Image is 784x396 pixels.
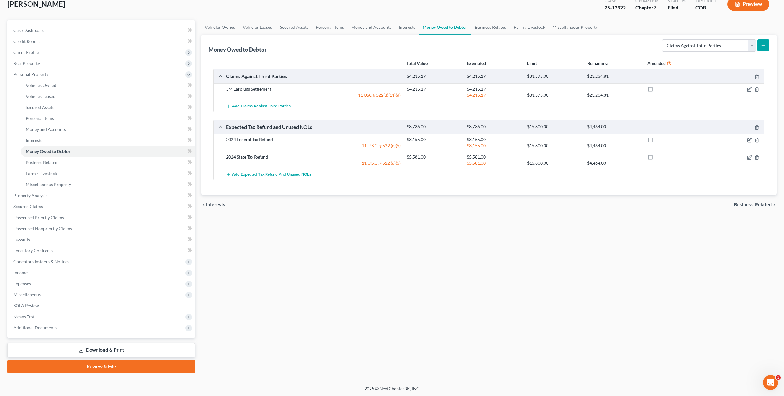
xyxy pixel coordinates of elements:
[21,179,195,190] a: Miscellaneous Property
[9,223,195,234] a: Unsecured Nonpriority Claims
[13,193,47,198] span: Property Analysis
[584,73,644,79] div: $23,234.81
[524,73,584,79] div: $31,575.00
[13,61,40,66] span: Real Property
[587,61,608,66] strong: Remaining
[223,86,404,92] div: 3M Earplugs Settlement
[13,72,48,77] span: Personal Property
[226,101,291,112] button: Add Claims Against Third Parties
[201,20,239,35] a: Vehicles Owned
[763,375,778,390] iframe: Intercom live chat
[9,212,195,223] a: Unsecured Priority Claims
[404,86,464,92] div: $4,215.19
[348,20,395,35] a: Money and Accounts
[395,20,419,35] a: Interests
[239,20,276,35] a: Vehicles Leased
[464,154,524,160] div: $5,581.00
[772,202,777,207] i: chevron_right
[13,50,39,55] span: Client Profile
[223,124,404,130] div: Expected Tax Refund and Unused NOLs
[524,160,584,166] div: $15,800.00
[404,154,464,160] div: $5,581.00
[26,149,70,154] span: Money Owed to Debtor
[312,20,348,35] a: Personal Items
[13,281,31,286] span: Expenses
[464,124,524,130] div: $8,736.00
[404,136,464,143] div: $3,155.00
[21,157,195,168] a: Business Related
[13,325,57,330] span: Additional Documents
[9,36,195,47] a: Credit Report
[209,46,268,53] div: Money Owed to Debtor
[464,136,524,143] div: $3,155.00
[404,124,464,130] div: $8,736.00
[223,136,404,143] div: 2024 Federal Tax Refund
[13,28,45,33] span: Case Dashboard
[223,160,404,166] div: 11 U.S.C. § 522 (d)(5)
[226,169,311,180] button: Add Expected Tax Refund and Unused NOLs
[464,73,524,79] div: $4,215.19
[9,201,195,212] a: Secured Claims
[26,105,54,110] span: Secured Assets
[406,61,428,66] strong: Total Value
[464,160,524,166] div: $5,581.00
[26,160,58,165] span: Business Related
[524,92,584,98] div: $31,575.00
[464,143,524,149] div: $3,155.00
[635,4,658,11] div: Chapter
[206,202,225,207] span: Interests
[464,86,524,92] div: $4,215.19
[26,127,66,132] span: Money and Accounts
[201,202,206,207] i: chevron_left
[13,215,64,220] span: Unsecured Priority Claims
[668,4,686,11] div: Filed
[276,20,312,35] a: Secured Assets
[7,360,195,373] a: Review & File
[467,61,486,66] strong: Exempted
[734,202,772,207] span: Business Related
[647,61,666,66] strong: Amended
[776,375,781,380] span: 1
[26,116,54,121] span: Personal Items
[21,168,195,179] a: Farm / Livestock
[584,124,644,130] div: $4,464.00
[201,202,225,207] button: chevron_left Interests
[26,138,42,143] span: Interests
[223,73,404,79] div: Claims Against Third Parties
[21,80,195,91] a: Vehicles Owned
[13,237,30,242] span: Lawsuits
[9,190,195,201] a: Property Analysis
[419,20,471,35] a: Money Owed to Debtor
[654,5,656,10] span: 7
[13,248,53,253] span: Executory Contracts
[26,83,56,88] span: Vehicles Owned
[464,92,524,98] div: $4,215.19
[9,234,195,245] a: Lawsuits
[510,20,549,35] a: Farm / Livestock
[21,146,195,157] a: Money Owed to Debtor
[13,270,28,275] span: Income
[524,124,584,130] div: $15,800.00
[223,92,404,98] div: 11 USC § 522(d)(11)(d)
[13,204,43,209] span: Secured Claims
[695,4,718,11] div: COB
[584,92,644,98] div: $23,234.81
[13,292,41,297] span: Miscellaneous
[13,314,35,319] span: Means Test
[26,94,55,99] span: Vehicles Leased
[471,20,510,35] a: Business Related
[21,124,195,135] a: Money and Accounts
[232,172,311,177] span: Add Expected Tax Refund and Unused NOLs
[13,226,72,231] span: Unsecured Nonpriority Claims
[13,259,69,264] span: Codebtors Insiders & Notices
[223,154,404,160] div: 2024 State Tax Refund
[26,171,57,176] span: Farm / Livestock
[21,135,195,146] a: Interests
[524,143,584,149] div: $15,800.00
[734,202,777,207] button: Business Related chevron_right
[21,113,195,124] a: Personal Items
[404,73,464,79] div: $4,215.19
[13,303,39,308] span: SOFA Review
[223,143,404,149] div: 11 U.S.C. § 522 (d)(5)
[584,143,644,149] div: $4,464.00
